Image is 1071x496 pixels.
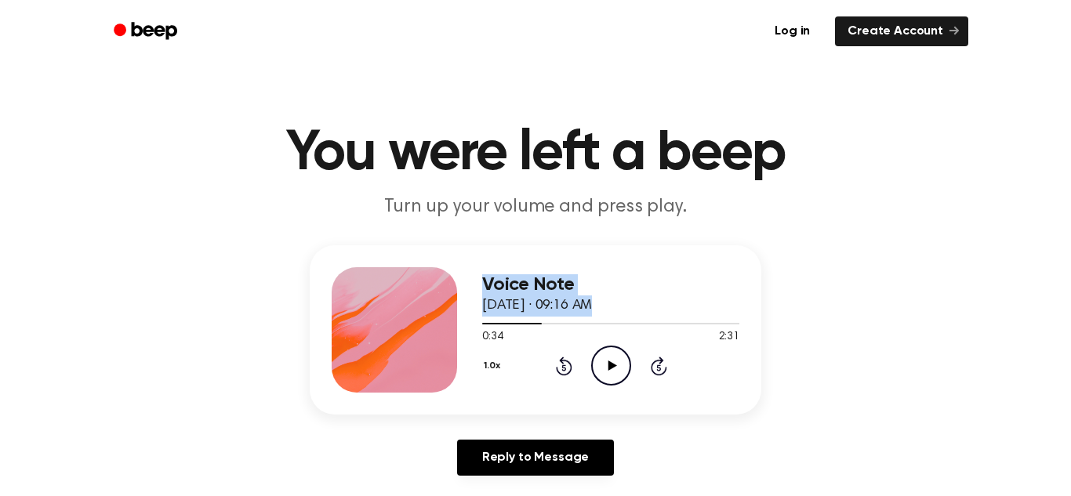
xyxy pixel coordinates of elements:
a: Log in [759,13,826,49]
a: Create Account [835,16,968,46]
p: Turn up your volume and press play. [234,194,837,220]
h1: You were left a beep [134,125,937,182]
button: 1.0x [482,353,506,379]
span: 2:31 [719,329,739,346]
span: [DATE] · 09:16 AM [482,299,592,313]
span: 0:34 [482,329,503,346]
a: Beep [103,16,191,47]
a: Reply to Message [457,440,614,476]
h3: Voice Note [482,274,739,295]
